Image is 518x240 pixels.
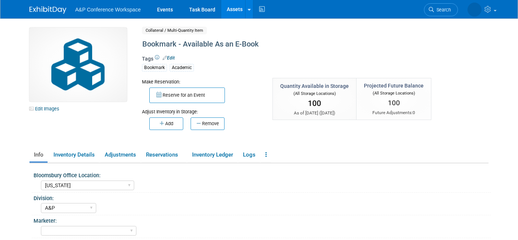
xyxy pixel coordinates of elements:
[29,104,62,113] a: Edit Images
[388,99,400,107] span: 100
[163,55,175,61] a: Edit
[413,110,415,115] span: 0
[140,38,444,51] div: Bookmark - Available As an E-Book
[49,148,99,161] a: Inventory Details
[34,215,491,224] div: Marketer:
[424,3,458,16] a: Search
[149,88,225,103] button: Reserve for an Event
[467,3,482,17] img: Anne Weston
[364,110,424,116] div: Future Adjustments:
[280,90,349,97] div: (All Storage Locations)
[142,103,261,115] div: Adjust Inventory in Storage:
[29,28,127,102] img: Collateral-Icon-2.png
[142,55,444,76] div: Tags
[364,82,424,89] div: Projected Future Balance
[34,170,491,179] div: Bloomsbury Office Location:
[364,89,424,96] div: (All Storage Locations)
[142,78,261,85] div: Make Reservation:
[280,110,349,116] div: As of [DATE] ( )
[191,117,225,130] button: Remove
[308,99,321,108] span: 100
[100,148,140,161] a: Adjustments
[142,148,186,161] a: Reservations
[29,6,66,14] img: ExhibitDay
[321,110,334,116] span: [DATE]
[280,82,349,90] div: Quantity Available in Storage
[29,148,48,161] a: Info
[142,64,167,72] div: Bookmark
[75,7,141,13] span: A&P Conference Workspace
[170,64,194,72] div: Academic
[188,148,237,161] a: Inventory Ledger
[149,117,183,130] button: Add
[142,27,207,34] span: Collateral / Multi-Quantity Item
[434,7,451,13] span: Search
[239,148,260,161] a: Logs
[34,193,491,202] div: Division:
